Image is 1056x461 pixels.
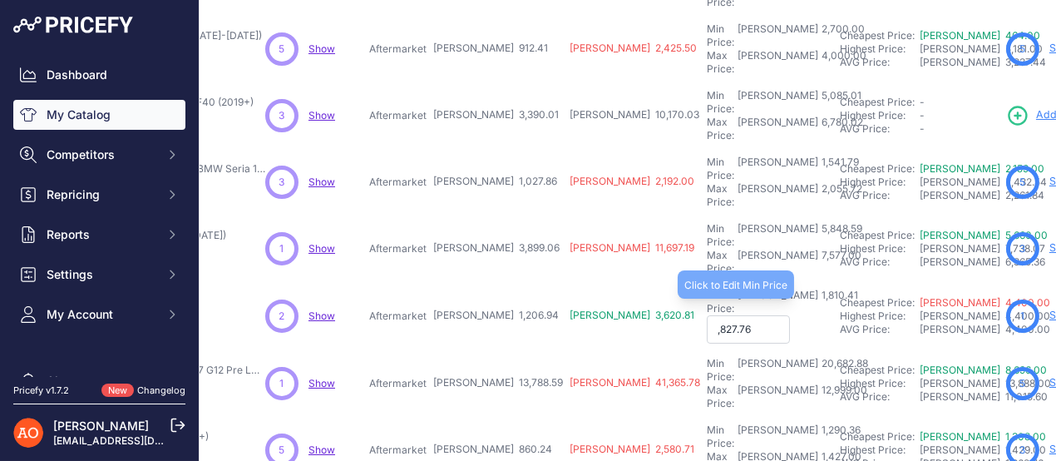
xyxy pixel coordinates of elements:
[920,176,1047,188] span: [PERSON_NAME] 2,432.54
[13,384,69,398] div: Pricefy v1.7.2
[738,182,818,209] div: [PERSON_NAME]
[707,222,734,249] div: Min Price:
[433,443,552,455] span: [PERSON_NAME] 860.24
[308,444,335,456] a: Show
[707,289,734,315] div: Min Price:
[308,42,335,55] a: Show
[279,309,285,324] span: 2
[840,242,920,255] div: Highest Price:
[818,22,865,49] div: 2,700.00
[920,242,1045,255] span: [PERSON_NAME] 7,738.07
[369,176,427,189] p: Aftermarket
[47,146,155,163] span: Competitors
[818,249,861,275] div: 7,577.00
[707,249,734,275] div: Max Price:
[1020,376,1026,391] span: 5
[369,444,427,457] p: Aftermarket
[738,384,818,410] div: [PERSON_NAME]
[279,108,285,123] span: 3
[13,300,185,330] button: My Account
[818,116,863,142] div: 6,780.02
[13,60,185,459] nav: Sidebar
[920,29,1040,42] a: [PERSON_NAME] 464.00
[369,109,427,122] p: Aftermarket
[818,357,868,384] div: 20,682.88
[433,175,557,187] span: [PERSON_NAME] 1,027.86
[818,89,861,116] div: 5,085.01
[818,222,862,249] div: 5,848.59
[47,186,155,203] span: Repricing
[570,108,699,121] span: [PERSON_NAME] 10,170.03
[53,434,227,447] a: [EMAIL_ADDRESS][DOMAIN_NAME]
[738,249,818,275] div: [PERSON_NAME]
[738,22,818,49] div: [PERSON_NAME]
[840,323,920,336] div: AVG Price:
[920,323,999,336] div: [PERSON_NAME] 4,400.00
[818,182,862,209] div: 2,055.72
[920,255,999,269] div: [PERSON_NAME] 6,365.36
[920,42,1043,55] span: [PERSON_NAME] 5,181.00
[13,366,185,396] a: Alerts
[308,310,335,322] a: Show
[920,56,999,69] div: [PERSON_NAME] 3,237.44
[818,384,867,410] div: 12,999.00
[840,96,915,108] a: Cheapest Price:
[920,229,1048,241] a: [PERSON_NAME] 5,660.00
[840,162,915,175] a: Cheapest Price:
[433,42,548,54] span: [PERSON_NAME] 912.41
[1020,42,1026,57] span: 5
[920,189,999,202] div: [PERSON_NAME] 2,261.84
[308,176,335,188] span: Show
[707,424,734,450] div: Min Price:
[570,241,694,254] span: [PERSON_NAME] 11,697.19
[707,89,734,116] div: Min Price:
[13,100,185,130] a: My Catalog
[707,22,734,49] div: Min Price:
[920,310,1050,322] span: [PERSON_NAME] 4,400.00
[13,180,185,210] button: Repricing
[818,49,866,76] div: 4,000.00
[137,384,185,396] a: Changelog
[308,109,335,121] a: Show
[840,176,920,189] div: Highest Price:
[840,444,920,457] div: Highest Price:
[308,242,335,255] a: Show
[738,49,818,76] div: [PERSON_NAME]
[570,175,694,187] span: [PERSON_NAME] 2,192.00
[13,260,185,290] button: Settings
[1020,241,1026,256] span: 3
[47,226,155,243] span: Reports
[840,229,915,241] a: Cheapest Price:
[920,162,1044,175] a: [PERSON_NAME] 2,159.00
[47,266,155,283] span: Settings
[818,424,861,450] div: 1,290.36
[280,241,284,256] span: 1
[13,17,133,33] img: Pricefy Logo
[279,175,285,190] span: 3
[840,430,915,443] a: Cheapest Price:
[840,122,920,136] div: AVG Price:
[738,116,818,142] div: [PERSON_NAME]
[13,60,185,90] a: Dashboard
[707,116,734,142] div: Max Price:
[738,89,818,116] div: [PERSON_NAME]
[433,108,559,121] span: [PERSON_NAME] 3,390.01
[738,424,818,450] div: [PERSON_NAME]
[818,156,859,182] div: 1,541.79
[738,289,818,315] div: [PERSON_NAME]
[308,377,335,389] a: Show
[840,310,920,323] div: Highest Price:
[738,222,818,249] div: [PERSON_NAME]
[53,419,149,433] a: [PERSON_NAME]
[840,255,920,269] div: AVG Price:
[433,241,560,254] span: [PERSON_NAME] 3,899.06
[707,49,734,76] div: Max Price:
[1021,309,1025,324] span: 1
[570,309,694,321] span: [PERSON_NAME] 3,620.81
[1020,175,1026,190] span: 5
[433,376,563,389] span: [PERSON_NAME] 13,788.59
